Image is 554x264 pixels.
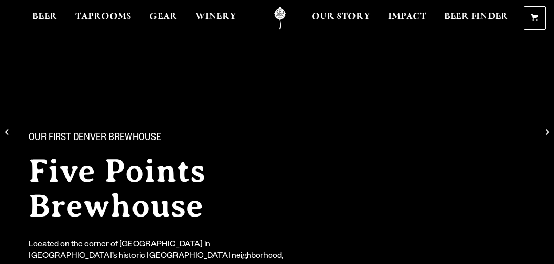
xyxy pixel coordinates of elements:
a: Odell Home [261,7,299,30]
a: Gear [143,7,184,30]
span: Beer Finder [444,13,508,21]
a: Taprooms [69,7,138,30]
a: Winery [189,7,243,30]
a: Our Story [305,7,377,30]
a: Beer [26,7,64,30]
h2: Five Points Brewhouse [29,154,348,223]
span: Winery [195,13,236,21]
span: Beer [32,13,57,21]
span: Impact [388,13,426,21]
a: Beer Finder [437,7,515,30]
span: Taprooms [75,13,131,21]
span: Our First Denver Brewhouse [29,132,161,146]
a: Impact [382,7,433,30]
span: Gear [149,13,178,21]
span: Our Story [312,13,370,21]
